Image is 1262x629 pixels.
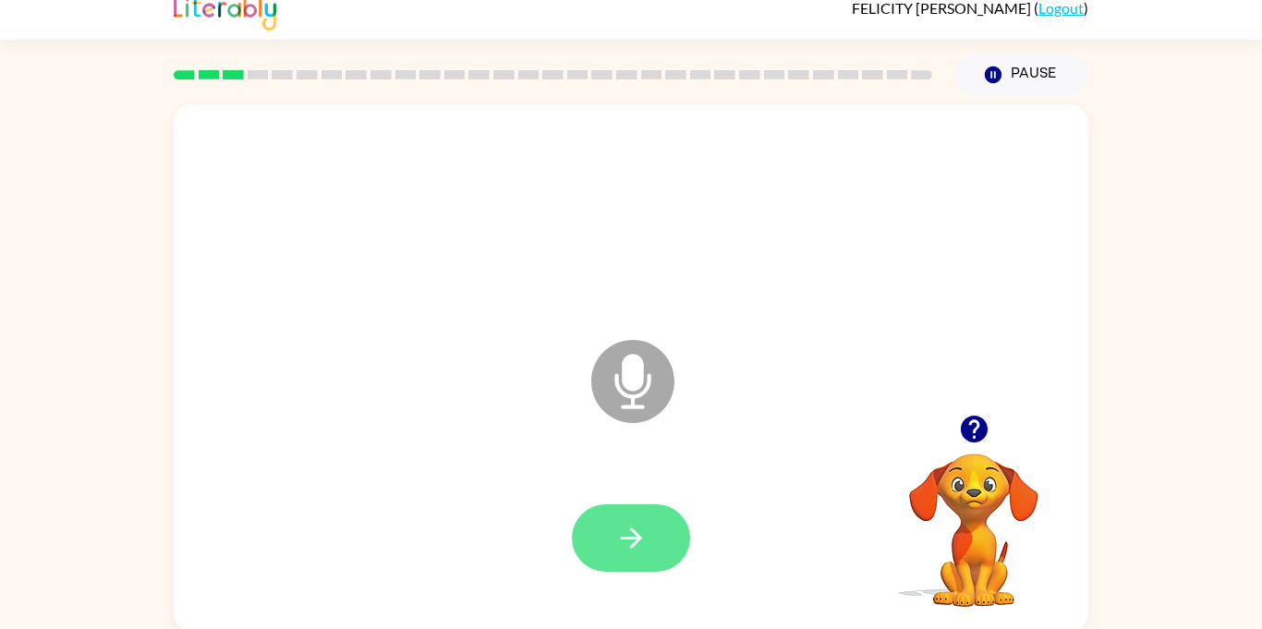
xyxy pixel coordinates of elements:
[881,425,1066,610] video: Your browser must support playing .mp4 files to use Literably. Please try using another browser.
[954,54,1088,96] button: Pause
